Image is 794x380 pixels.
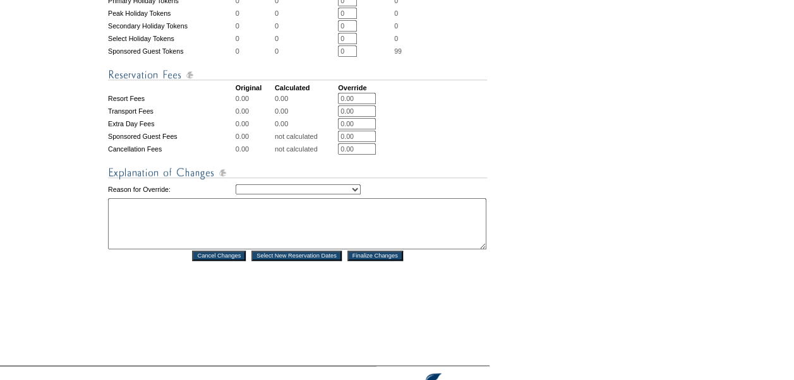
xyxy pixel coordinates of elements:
td: not calculated [275,143,337,155]
img: Reservation Fees [108,67,487,83]
td: 0 [275,8,337,19]
td: 0.00 [275,118,337,129]
td: Override [338,84,393,92]
td: Extra Day Fees [108,118,234,129]
td: 0.00 [236,105,274,117]
td: Select Holiday Tokens [108,33,234,44]
td: 0.00 [275,105,337,117]
td: 0.00 [236,118,274,129]
td: Original [236,84,274,92]
span: 0 [394,35,398,42]
span: 0 [394,22,398,30]
td: Peak Holiday Tokens [108,8,234,19]
span: 99 [394,47,402,55]
td: 0.00 [236,143,274,155]
img: Explanation of Changes [108,165,487,181]
td: Sponsored Guest Fees [108,131,234,142]
td: Transport Fees [108,105,234,117]
td: 0 [236,33,274,44]
td: Secondary Holiday Tokens [108,20,234,32]
span: 0 [394,9,398,17]
td: not calculated [275,131,337,142]
td: 0.00 [275,93,337,104]
td: Resort Fees [108,93,234,104]
input: Cancel Changes [192,251,246,261]
td: 0.00 [236,131,274,142]
td: 0 [275,20,337,32]
input: Select New Reservation Dates [251,251,342,261]
td: Reason for Override: [108,182,234,197]
td: 0.00 [236,93,274,104]
td: 0 [275,33,337,44]
td: 0 [236,8,274,19]
td: Sponsored Guest Tokens [108,45,234,57]
td: 0 [275,45,337,57]
td: Calculated [275,84,337,92]
td: 0 [236,45,274,57]
input: Finalize Changes [347,251,403,261]
td: Cancellation Fees [108,143,234,155]
td: 0 [236,20,274,32]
